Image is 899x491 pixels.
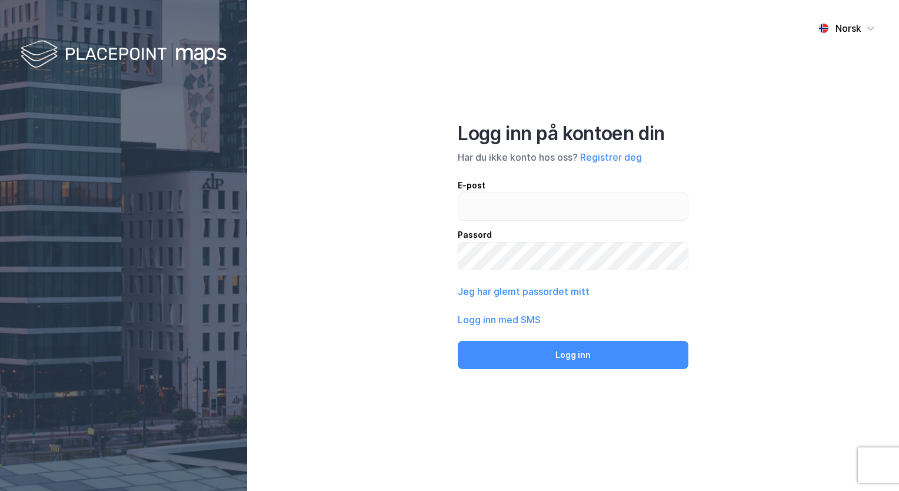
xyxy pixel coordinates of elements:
[458,150,688,164] div: Har du ikke konto hos oss?
[458,178,688,193] div: E-post
[458,341,688,369] button: Logg inn
[580,150,642,164] button: Registrer deg
[458,122,688,145] div: Logg inn på kontoen din
[458,284,590,298] button: Jeg har glemt passordet mitt
[458,228,688,242] div: Passord
[458,313,541,327] button: Logg inn med SMS
[21,38,227,72] img: logo-white.f07954bde2210d2a523dddb988cd2aa7.svg
[835,21,861,35] div: Norsk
